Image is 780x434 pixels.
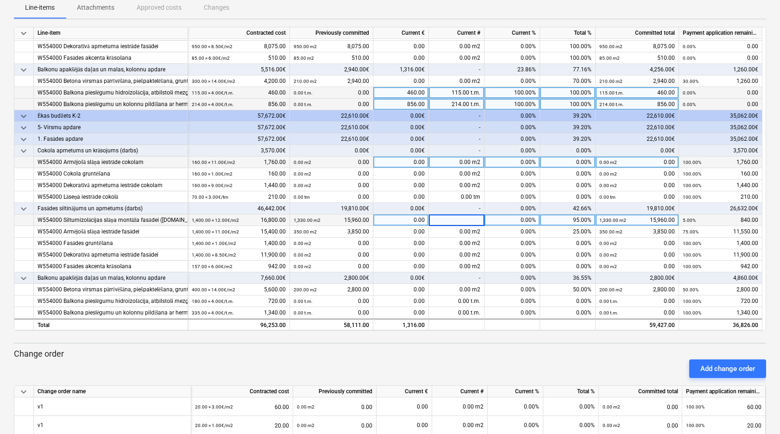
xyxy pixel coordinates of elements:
[540,272,596,284] div: 36.55%
[294,90,313,95] small: 0.00 t.m.
[294,218,321,223] small: 1,330.00 m2
[373,238,429,249] div: 0.00
[700,363,755,375] div: Add change order
[599,264,617,269] small: 0.00 m2
[540,238,596,249] div: 0.00%
[596,145,679,157] div: 0.00€
[540,145,596,157] div: 0.00%
[294,79,317,84] small: 210.00 m2
[294,99,369,110] div: 0.00
[484,238,540,249] div: 0.00%
[540,52,596,64] div: 100.00%
[38,249,184,261] div: W554000 Dekoratīvā apmetuma iestrāde fasādei
[38,168,184,180] div: W554000 Cokola gruntēšana
[18,386,29,397] span: keyboard_arrow_down
[683,99,758,110] div: 0.00
[429,87,484,99] div: 115.00 t.m.
[192,218,239,223] small: 1,400.00 × 12.00€ / m2
[540,27,596,39] div: Total %
[429,168,484,180] div: 0.00 m2
[38,238,184,249] div: W554000 Fasādes gruntēšana
[294,160,311,165] small: 0.00 m2
[540,75,596,87] div: 70.00%
[683,44,696,49] small: 0.00%
[294,87,369,99] div: 0.00
[294,183,311,188] small: 0.00 m2
[599,183,617,188] small: 0.00 m2
[484,52,540,64] div: 0.00%
[599,241,617,246] small: 0.00 m2
[373,64,429,75] div: 1,316.00€
[294,249,369,261] div: 0.00
[290,122,373,133] div: 22,610.00€
[38,191,184,203] div: W554000 Lāseņa iestrāde cokolā
[192,249,286,261] div: 11,900.00
[683,87,758,99] div: 0.00
[429,284,484,296] div: 0.00 m2
[484,157,540,168] div: 0.00%
[290,145,373,157] div: 0.00€
[429,296,484,307] div: 0.00 t.m.
[543,386,599,397] div: Total %
[38,272,184,284] div: Balkonu apakšējās daļas un malas, kolonnu apdare
[192,171,233,176] small: 160.00 × 1.00€ / m2
[540,284,596,296] div: 50.00%
[373,296,429,307] div: 0.00
[599,87,675,99] div: 460.00
[38,226,184,238] div: W554000 Armējošā slāņa iestrāde fasādei
[484,168,540,180] div: 0.00%
[429,110,484,122] div: -
[429,52,484,64] div: 0.00 m2
[679,110,762,122] div: 35,062.00€
[373,110,429,122] div: 0.00€
[373,180,429,191] div: 0.00
[599,102,624,107] small: 214.00 t.m.
[484,41,540,52] div: 0.00%
[294,195,310,200] small: 0.00 tm
[540,87,596,99] div: 100.00%
[540,122,596,133] div: 39.20%
[599,44,623,49] small: 950.00 m2
[188,203,290,214] div: 46,442.00€
[290,272,373,284] div: 2,800.00€
[373,157,429,168] div: 0.00
[683,160,701,165] small: 100.00%
[192,90,234,95] small: 115.00 × 4.00€ / t.m.
[373,249,429,261] div: 0.00
[290,27,373,39] div: Previously committed
[294,56,314,61] small: 85.00 m2
[683,238,758,249] div: 1,400.00
[192,160,235,165] small: 160.00 × 11.00€ / m2
[596,272,679,284] div: 2,800.00€
[484,307,540,319] div: 0.00%
[294,264,311,269] small: 0.00 m2
[599,168,675,180] div: 0.00
[484,203,540,214] div: 0.00%
[429,191,484,203] div: 0.00 tm
[192,261,286,272] div: 942.00
[429,307,484,319] div: 0.00 t.m.
[679,27,762,39] div: Payment application remaining
[373,145,429,157] div: 0.00€
[599,171,617,176] small: 0.00 m2
[188,272,290,284] div: 7,660.00€
[188,145,290,157] div: 3,570.00€
[484,75,540,87] div: 0.00%
[599,218,626,223] small: 1,330.00 m2
[679,133,762,145] div: 35,062.00€
[599,214,675,226] div: 15,960.00
[599,226,675,238] div: 3,850.00
[38,284,184,296] div: W554000 Betona virsmas pārrīvēšāna, piešpaktelēšana, gruntēšana un dekoratīvā krāsošana
[192,191,286,203] div: 210.00
[188,64,290,75] div: 5,516.00€
[294,214,369,226] div: 15,960.00
[484,214,540,226] div: 0.00%
[488,397,543,416] div: 0.00%
[429,180,484,191] div: 0.00 m2
[18,28,29,39] span: keyboard_arrow_down
[290,203,373,214] div: 19,810.00€
[679,145,762,157] div: 3,570.00€
[683,168,758,180] div: 160.00
[294,168,369,180] div: 0.00
[429,75,484,87] div: 0.00 m2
